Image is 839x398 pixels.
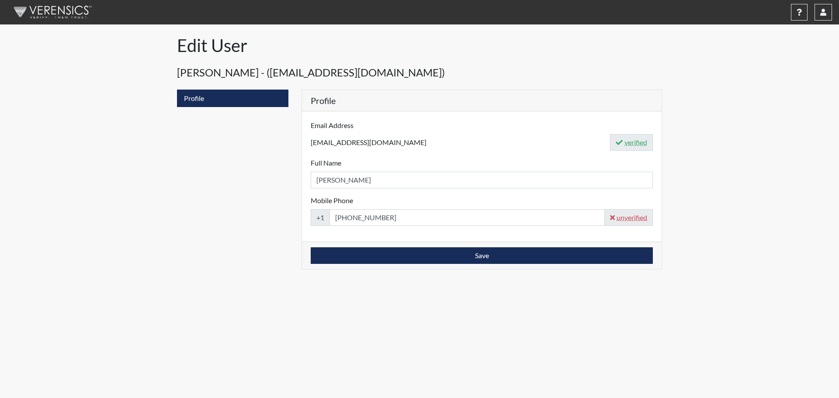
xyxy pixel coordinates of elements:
input: Full Name [311,172,653,188]
label: Full Name [311,158,341,168]
label: Mobile Phone [311,195,353,206]
input: 555-555-5555 [329,209,605,226]
abbr: This mobile phone number has not been verified by its owner. [615,212,647,223]
abbr: This email address has been verified by its owner. [623,137,647,148]
span: +1 [311,209,330,226]
h1: Edit User [177,35,662,56]
label: Email Address [311,120,354,131]
a: Profile [177,90,288,107]
button: Save [311,247,653,264]
h4: [PERSON_NAME] - ([EMAIL_ADDRESS][DOMAIN_NAME]) [177,59,662,86]
h5: Profile [302,90,662,111]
